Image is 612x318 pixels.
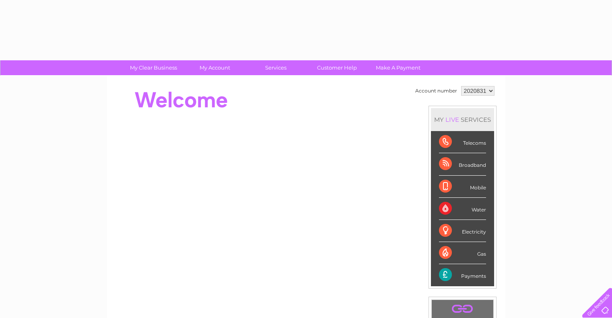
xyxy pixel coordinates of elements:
[304,60,370,75] a: Customer Help
[439,198,486,220] div: Water
[243,60,309,75] a: Services
[439,176,486,198] div: Mobile
[444,116,461,123] div: LIVE
[439,264,486,286] div: Payments
[365,60,431,75] a: Make A Payment
[439,131,486,153] div: Telecoms
[120,60,187,75] a: My Clear Business
[439,220,486,242] div: Electricity
[181,60,248,75] a: My Account
[431,108,494,131] div: MY SERVICES
[439,242,486,264] div: Gas
[413,84,459,98] td: Account number
[439,153,486,175] div: Broadband
[434,302,491,316] a: .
